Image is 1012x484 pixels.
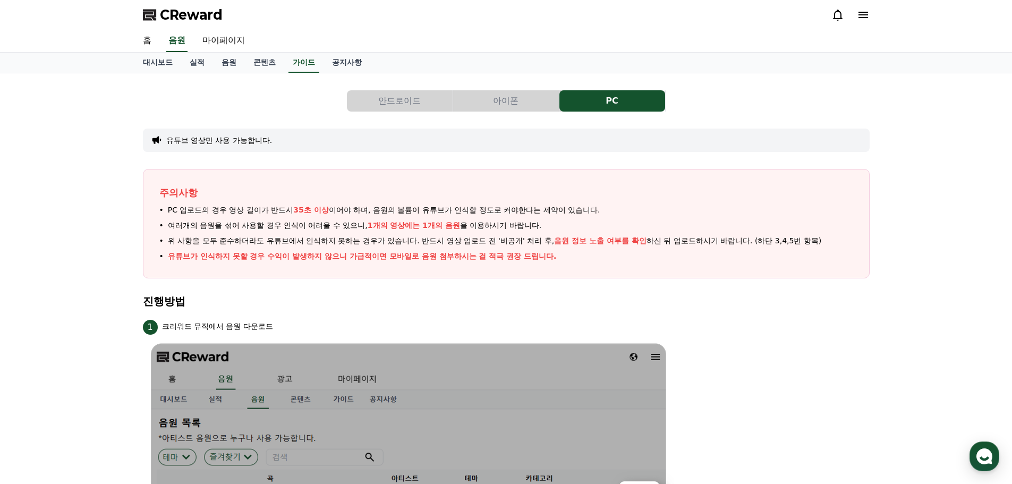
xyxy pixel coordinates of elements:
[324,53,370,73] a: 공지사항
[33,353,40,361] span: 홈
[245,53,284,73] a: 콘텐츠
[288,53,319,73] a: 가이드
[559,90,665,112] button: PC
[143,6,223,23] a: CReward
[293,206,328,214] span: 35초 이상
[347,90,453,112] button: 안드로이드
[143,295,870,307] h4: 진행방법
[168,235,822,247] span: 위 사항을 모두 준수하더라도 유튜브에서 인식하지 못하는 경우가 있습니다. 반드시 영상 업로드 전 '비공개' 처리 후, 하신 뒤 업로드하시기 바랍니다. (하단 3,4,5번 항목)
[134,30,160,52] a: 홈
[162,321,273,332] p: 크리워드 뮤직에서 음원 다운로드
[143,320,158,335] span: 1
[554,236,647,245] span: 음원 정보 노출 여부를 확인
[166,135,273,146] button: 유튜브 영상만 사용 가능합니다.
[453,90,559,112] button: 아이폰
[368,221,460,230] span: 1개의 영상에는 1개의 음원
[134,53,181,73] a: 대시보드
[181,53,213,73] a: 실적
[166,30,188,52] a: 음원
[137,337,204,363] a: 설정
[168,220,542,231] span: 여러개의 음원을 섞어 사용할 경우 인식이 어려울 수 있으니, 을 이용하시기 바랍니다.
[97,353,110,362] span: 대화
[70,337,137,363] a: 대화
[213,53,245,73] a: 음원
[194,30,253,52] a: 마이페이지
[168,205,600,216] span: PC 업로드의 경우 영상 길이가 반드시 이어야 하며, 음원의 볼륨이 유튜브가 인식할 정도로 커야한다는 제약이 있습니다.
[160,6,223,23] span: CReward
[3,337,70,363] a: 홈
[159,185,853,200] p: 주의사항
[164,353,177,361] span: 설정
[168,251,557,262] p: 유튜브가 인식하지 못할 경우 수익이 발생하지 않으니 가급적이면 모바일로 음원 첨부하시는 걸 적극 권장 드립니다.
